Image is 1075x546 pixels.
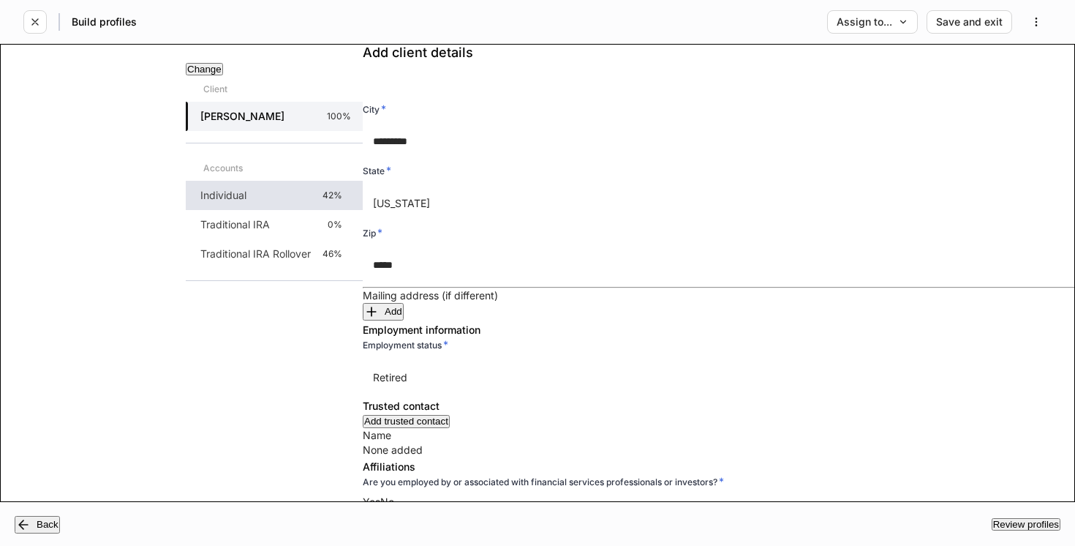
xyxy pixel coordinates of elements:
div: Save and exit [936,17,1003,27]
h6: Employment status [363,337,448,352]
button: Save and exit [927,10,1012,34]
div: Accounts [203,155,243,181]
p: Traditional IRA Rollover [200,247,311,261]
div: Change [187,64,222,74]
a: Traditional IRA Rollover46% [186,239,363,269]
div: Add trusted contact [364,416,448,426]
button: Add [363,303,404,321]
p: 0% [328,219,342,231]
div: Assign to... [837,17,908,27]
a: Traditional IRA0% [186,210,363,239]
div: None added [363,443,1075,457]
div: Back [16,517,59,532]
h5: [PERSON_NAME] [200,109,284,124]
p: 46% [322,248,342,260]
div: Review profiles [993,520,1059,529]
h5: Build profiles [72,15,137,29]
span: No [380,495,394,508]
p: Traditional IRA [200,217,270,232]
p: 42% [322,190,342,201]
p: 100% [327,111,351,122]
p: Individual [200,188,246,203]
a: Individual42% [186,181,363,210]
h5: Trusted contact [363,399,1075,414]
button: Back [15,516,60,534]
h5: Affiliations [363,460,1075,474]
button: Assign to... [827,10,918,34]
button: Change [186,63,223,75]
div: Mailing address (if different) [363,288,1075,303]
h5: Employment information [363,323,1075,337]
a: [PERSON_NAME]100% [186,102,363,131]
h6: State [363,163,391,178]
h4: Add client details [363,44,473,61]
h6: Are you employed by or associated with financial services professionals or investors? [363,474,724,489]
button: Add trusted contact [363,415,450,427]
button: Review profiles [992,518,1060,531]
h6: Zip [363,225,382,240]
div: Name [363,428,1075,443]
div: Client [203,76,227,102]
span: Yes [363,495,380,508]
div: Add [364,304,402,319]
h6: City [363,102,386,116]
